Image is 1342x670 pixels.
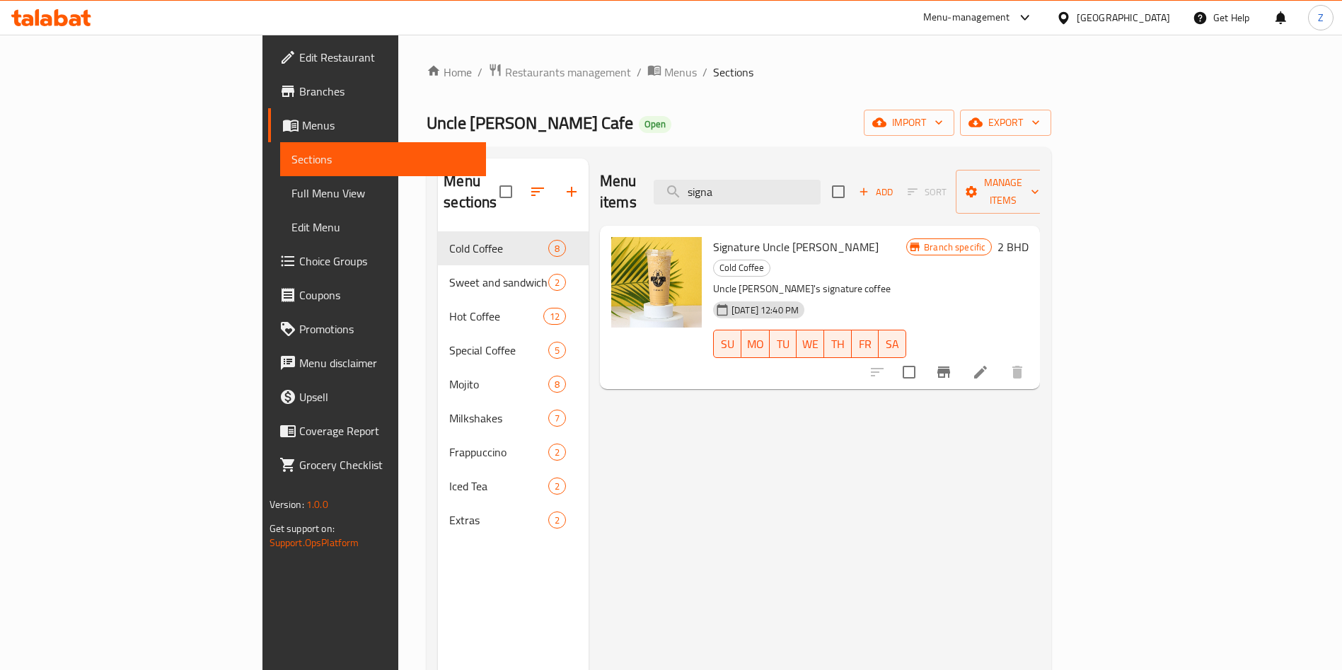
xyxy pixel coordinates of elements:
button: MO [741,330,770,358]
div: Iced Tea2 [438,469,589,503]
span: WE [802,334,818,354]
a: Menu disclaimer [268,346,487,380]
span: Coupons [299,287,475,304]
div: Hot Coffee12 [438,299,589,333]
span: Signature Uncle [PERSON_NAME] [713,236,879,258]
a: Branches [268,74,487,108]
button: Branch-specific-item [927,355,961,389]
div: Cold Coffee8 [438,231,589,265]
span: Promotions [299,320,475,337]
span: Manage items [967,174,1039,209]
button: SA [879,330,906,358]
div: items [548,376,566,393]
span: Open [639,118,671,130]
span: FR [857,334,874,354]
span: SU [719,334,736,354]
a: Full Menu View [280,176,487,210]
span: Sort sections [521,175,555,209]
span: Cold Coffee [449,240,548,257]
span: Grocery Checklist [299,456,475,473]
span: 8 [549,378,565,391]
span: Menus [664,64,697,81]
div: Milkshakes7 [438,401,589,435]
h2: Menu items [600,171,637,213]
span: Add [857,184,895,200]
a: Coupons [268,278,487,312]
div: items [548,512,566,529]
span: 8 [549,242,565,255]
a: Coverage Report [268,414,487,448]
span: Branch specific [918,241,991,254]
span: 2 [549,276,565,289]
span: Frappuccino [449,444,548,461]
div: Special Coffee5 [438,333,589,367]
span: Sections [713,64,753,81]
li: / [637,64,642,81]
div: Menu-management [923,9,1010,26]
span: Milkshakes [449,410,548,427]
div: Sweet and sandwich2 [438,265,589,299]
span: Get support on: [270,519,335,538]
span: Restaurants management [505,64,631,81]
span: TU [775,334,792,354]
a: Edit Menu [280,210,487,244]
nav: Menu sections [438,226,589,543]
div: items [543,308,566,325]
div: items [548,410,566,427]
li: / [702,64,707,81]
span: Uncle [PERSON_NAME] Cafe [427,107,633,139]
a: Upsell [268,380,487,414]
span: Menus [302,117,475,134]
button: SU [713,330,741,358]
span: Iced Tea [449,478,548,495]
span: Choice Groups [299,253,475,270]
span: export [971,114,1040,132]
span: Upsell [299,388,475,405]
span: Menu disclaimer [299,354,475,371]
span: Branches [299,83,475,100]
div: items [548,274,566,291]
span: 2 [549,446,565,459]
a: Sections [280,142,487,176]
button: Add [853,181,898,203]
button: WE [797,330,824,358]
div: items [548,240,566,257]
span: 1.0.0 [306,495,328,514]
a: Menus [647,63,697,81]
span: Select to update [894,357,924,387]
button: FR [852,330,879,358]
a: Support.OpsPlatform [270,533,359,552]
button: export [960,110,1051,136]
input: search [654,180,821,204]
p: Uncle [PERSON_NAME]'s signature coffee [713,280,906,298]
img: Signature Uncle Sam [611,237,702,328]
span: Version: [270,495,304,514]
div: items [548,444,566,461]
span: 2 [549,480,565,493]
span: Z [1318,10,1324,25]
div: [GEOGRAPHIC_DATA] [1077,10,1170,25]
span: MO [747,334,764,354]
span: Hot Coffee [449,308,543,325]
div: Frappuccino2 [438,435,589,469]
span: Mojito [449,376,548,393]
a: Edit menu item [972,364,989,381]
div: Extras2 [438,503,589,537]
span: Sweet and sandwich [449,274,548,291]
span: Special Coffee [449,342,548,359]
span: Full Menu View [291,185,475,202]
span: TH [830,334,846,354]
span: [DATE] 12:40 PM [726,304,804,317]
div: items [548,478,566,495]
button: TU [770,330,797,358]
div: Mojito8 [438,367,589,401]
span: import [875,114,943,132]
span: 5 [549,344,565,357]
nav: breadcrumb [427,63,1051,81]
a: Restaurants management [488,63,631,81]
div: Open [639,116,671,133]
